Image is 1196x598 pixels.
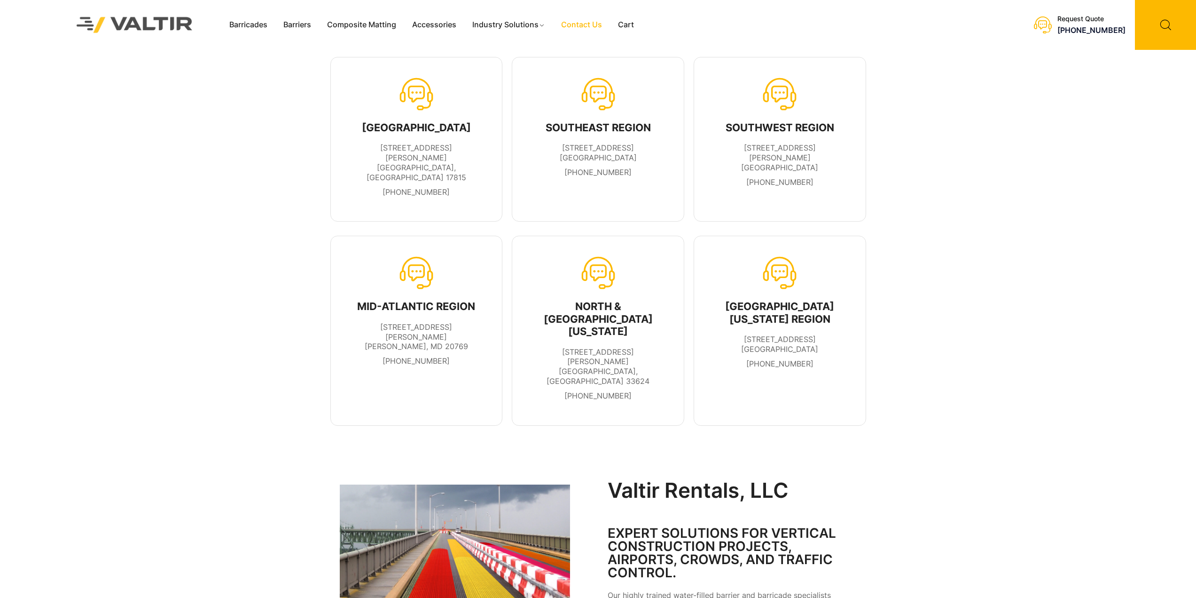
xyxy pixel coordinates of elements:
[532,300,664,337] div: NORTH & [GEOGRAPHIC_DATA][US_STATE]
[367,143,466,182] span: [STREET_ADDRESS][PERSON_NAME] [GEOGRAPHIC_DATA], [GEOGRAPHIC_DATA] 17815
[608,480,847,501] h2: Valtir Rentals, LLC
[383,187,450,197] a: [PHONE_NUMBER]
[610,18,642,32] a: Cart
[746,177,813,187] a: [PHONE_NUMBER]
[365,322,468,351] span: [STREET_ADDRESS][PERSON_NAME] [PERSON_NAME], MD 20769
[275,18,319,32] a: Barriers
[564,391,632,400] a: [PHONE_NUMBER]
[714,121,846,134] div: SOUTHWEST REGION
[553,18,610,32] a: Contact Us
[547,347,649,386] span: [STREET_ADDRESS][PERSON_NAME] [GEOGRAPHIC_DATA], [GEOGRAPHIC_DATA] 33624
[714,300,846,325] div: [GEOGRAPHIC_DATA][US_STATE] REGION
[608,526,847,579] h3: EXPERT SOLUTIONS FOR VERTICAL CONSTRUCTION PROJECTS, AIRPORTS, CROWDS, AND TRAFFIC CONTROL.
[64,5,205,45] img: Valtir Rentals
[351,300,483,312] div: MID-ATLANTIC REGION
[1057,15,1126,23] div: Request Quote
[464,18,553,32] a: Industry Solutions
[741,335,818,354] span: [STREET_ADDRESS] [GEOGRAPHIC_DATA]
[351,121,483,134] div: [GEOGRAPHIC_DATA]
[1057,25,1126,35] a: [PHONE_NUMBER]
[741,143,818,172] span: [STREET_ADDRESS][PERSON_NAME] [GEOGRAPHIC_DATA]
[404,18,464,32] a: Accessories
[746,359,813,368] a: [PHONE_NUMBER]
[383,356,450,366] a: [PHONE_NUMBER]
[564,167,632,177] a: [PHONE_NUMBER]
[560,143,637,162] span: [STREET_ADDRESS] [GEOGRAPHIC_DATA]
[319,18,404,32] a: Composite Matting
[546,121,651,134] div: SOUTHEAST REGION
[221,18,275,32] a: Barricades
